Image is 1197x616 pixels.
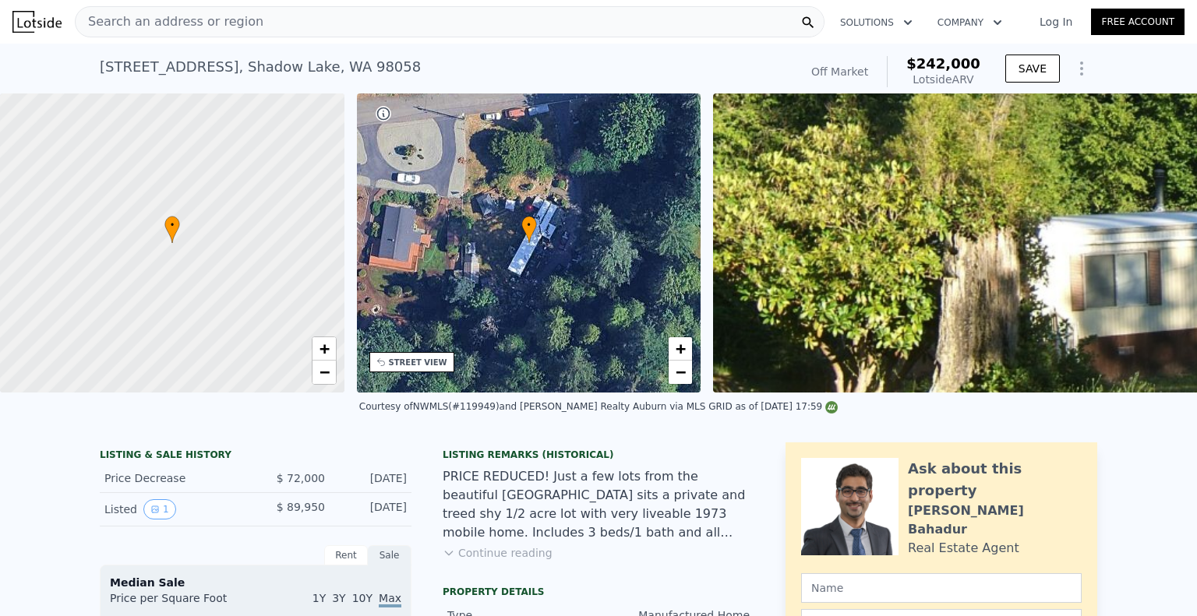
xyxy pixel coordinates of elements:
[312,592,326,604] span: 1Y
[676,339,686,358] span: +
[1005,55,1060,83] button: SAVE
[1021,14,1091,30] a: Log In
[104,470,243,486] div: Price Decrease
[110,590,256,615] div: Price per Square Foot
[319,362,329,382] span: −
[76,12,263,31] span: Search an address or region
[676,362,686,382] span: −
[312,337,336,361] a: Zoom in
[389,357,447,368] div: STREET VIEW
[521,216,537,243] div: •
[332,592,345,604] span: 3Y
[811,64,868,79] div: Off Market
[908,502,1082,539] div: [PERSON_NAME] Bahadur
[359,401,838,412] div: Courtesy of NWMLS (#119949) and [PERSON_NAME] Realty Auburn via MLS GRID as of [DATE] 17:59
[825,401,838,414] img: NWMLS Logo
[801,573,1082,603] input: Name
[443,545,553,561] button: Continue reading
[143,499,176,519] button: View historical data
[100,449,411,464] div: LISTING & SALE HISTORY
[669,361,692,384] a: Zoom out
[277,501,325,513] span: $ 89,950
[12,11,62,33] img: Lotside
[906,72,980,87] div: Lotside ARV
[906,55,980,72] span: $242,000
[312,361,336,384] a: Zoom out
[110,575,401,590] div: Median Sale
[443,586,754,598] div: Property details
[164,218,180,232] span: •
[521,218,537,232] span: •
[908,539,1019,558] div: Real Estate Agent
[925,9,1015,37] button: Company
[337,499,407,519] div: [DATE]
[1091,9,1185,35] a: Free Account
[337,470,407,486] div: [DATE]
[164,216,180,243] div: •
[352,592,373,604] span: 10Y
[368,545,411,565] div: Sale
[443,449,754,461] div: Listing Remarks (Historical)
[324,545,368,565] div: Rent
[319,339,329,358] span: +
[100,56,421,78] div: [STREET_ADDRESS] , Shadow Lake , WA 98058
[104,499,243,519] div: Listed
[443,467,754,542] div: PRICE REDUCED! Just a few lots from the beautiful [GEOGRAPHIC_DATA] sits a private and treed shy ...
[669,337,692,361] a: Zoom in
[828,9,925,37] button: Solutions
[277,472,325,484] span: $ 72,000
[1066,53,1097,84] button: Show Options
[379,592,401,607] span: Max
[908,458,1082,502] div: Ask about this property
